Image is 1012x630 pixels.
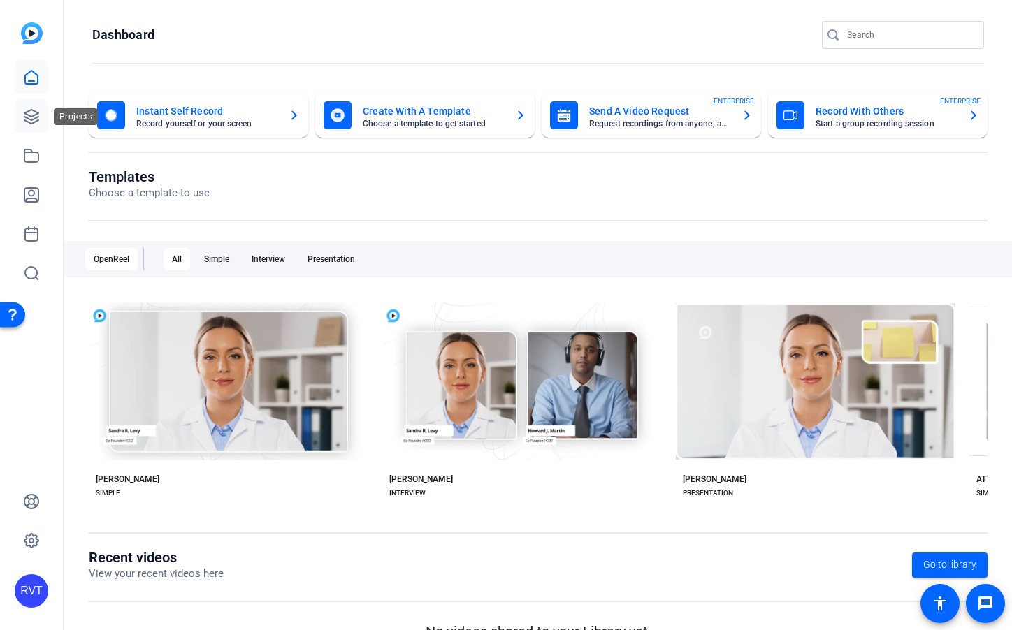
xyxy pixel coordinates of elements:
[89,93,308,138] button: Instant Self RecordRecord yourself or your screen
[15,574,48,608] div: RVT
[243,248,294,270] div: Interview
[932,595,948,612] mat-icon: accessibility
[976,474,1009,485] div: ATTICUS
[89,168,210,185] h1: Templates
[816,119,957,128] mat-card-subtitle: Start a group recording session
[714,96,754,106] span: ENTERPRISE
[389,488,426,499] div: INTERVIEW
[89,566,224,582] p: View your recent videos here
[54,108,98,125] div: Projects
[96,488,120,499] div: SIMPLE
[89,549,224,566] h1: Recent videos
[136,119,277,128] mat-card-subtitle: Record yourself or your screen
[363,119,504,128] mat-card-subtitle: Choose a template to get started
[768,93,988,138] button: Record With OthersStart a group recording sessionENTERPRISE
[21,22,43,44] img: blue-gradient.svg
[816,103,957,119] mat-card-title: Record With Others
[89,185,210,201] p: Choose a template to use
[92,27,154,43] h1: Dashboard
[589,103,730,119] mat-card-title: Send A Video Request
[315,93,535,138] button: Create With A TemplateChoose a template to get started
[542,93,761,138] button: Send A Video RequestRequest recordings from anyone, anywhereENTERPRISE
[196,248,238,270] div: Simple
[136,103,277,119] mat-card-title: Instant Self Record
[940,96,981,106] span: ENTERPRISE
[96,474,159,485] div: [PERSON_NAME]
[299,248,363,270] div: Presentation
[85,248,138,270] div: OpenReel
[363,103,504,119] mat-card-title: Create With A Template
[164,248,190,270] div: All
[912,552,988,578] a: Go to library
[847,27,973,43] input: Search
[683,474,746,485] div: [PERSON_NAME]
[389,474,453,485] div: [PERSON_NAME]
[923,557,976,572] span: Go to library
[977,595,994,612] mat-icon: message
[683,488,733,499] div: PRESENTATION
[976,488,1001,499] div: SIMPLE
[589,119,730,128] mat-card-subtitle: Request recordings from anyone, anywhere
